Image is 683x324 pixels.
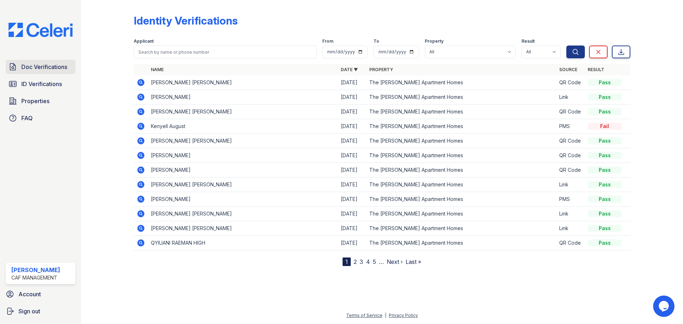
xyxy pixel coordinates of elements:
label: Property [425,38,444,44]
div: Pass [588,239,622,246]
div: Pass [588,152,622,159]
td: [DATE] [338,236,366,250]
td: The [PERSON_NAME] Apartment Homes [366,75,556,90]
td: The [PERSON_NAME] Apartment Homes [366,105,556,119]
td: [DATE] [338,134,366,148]
a: Sign out [3,304,78,318]
a: 3 [360,258,363,265]
div: 1 [343,257,351,266]
td: [DATE] [338,90,366,105]
td: PMS [556,192,585,207]
a: Account [3,287,78,301]
div: Fail [588,123,622,130]
a: Source [559,67,577,72]
td: [DATE] [338,177,366,192]
td: The [PERSON_NAME] Apartment Homes [366,90,556,105]
a: Privacy Policy [389,313,418,318]
td: Kenyell August [148,119,338,134]
td: [PERSON_NAME] [148,148,338,163]
td: Link [556,207,585,221]
td: [DATE] [338,105,366,119]
div: | [385,313,386,318]
a: Date ▼ [341,67,358,72]
a: 5 [373,258,376,265]
a: Terms of Service [346,313,382,318]
div: Pass [588,196,622,203]
span: Properties [21,97,49,105]
td: QR Code [556,163,585,177]
td: [PERSON_NAME] [148,90,338,105]
a: 4 [366,258,370,265]
a: Last » [406,258,421,265]
td: QR Code [556,148,585,163]
a: 2 [354,258,357,265]
a: Result [588,67,604,72]
label: Applicant [134,38,154,44]
div: Pass [588,166,622,174]
td: QR Code [556,134,585,148]
td: The [PERSON_NAME] Apartment Homes [366,134,556,148]
label: Result [521,38,535,44]
a: Next › [387,258,403,265]
label: From [322,38,333,44]
td: [PERSON_NAME] [PERSON_NAME] [148,207,338,221]
td: [PERSON_NAME] [PERSON_NAME] [148,221,338,236]
div: Identity Verifications [134,14,238,27]
div: [PERSON_NAME] [11,266,60,274]
td: [DATE] [338,221,366,236]
td: The [PERSON_NAME] Apartment Homes [366,192,556,207]
td: [DATE] [338,207,366,221]
div: Pass [588,137,622,144]
img: CE_Logo_Blue-a8612792a0a2168367f1c8372b55b34899dd931a85d93a1a3d3e32e68fde9ad4.png [3,23,78,37]
td: [PERSON_NAME] [PERSON_NAME] [148,75,338,90]
a: Doc Verifications [6,60,75,74]
a: Name [151,67,164,72]
td: PMS [556,119,585,134]
span: Sign out [18,307,40,315]
td: Link [556,177,585,192]
a: ID Verifications [6,77,75,91]
div: Pass [588,181,622,188]
div: Pass [588,225,622,232]
a: Properties [6,94,75,108]
a: FAQ [6,111,75,125]
td: Link [556,221,585,236]
td: [PERSON_NAME] [PERSON_NAME] [148,105,338,119]
td: [DATE] [338,75,366,90]
span: ID Verifications [21,80,62,88]
input: Search by name or phone number [134,46,317,58]
td: [PERSON_NAME] [148,163,338,177]
td: The [PERSON_NAME] Apartment Homes [366,119,556,134]
td: QR Code [556,236,585,250]
div: Pass [588,79,622,86]
span: Account [18,290,41,298]
span: Doc Verifications [21,63,67,71]
iframe: chat widget [653,296,676,317]
td: QR Code [556,75,585,90]
td: The [PERSON_NAME] Apartment Homes [366,177,556,192]
div: Pass [588,108,622,115]
td: [DATE] [338,119,366,134]
div: CAF Management [11,274,60,281]
span: … [379,257,384,266]
span: FAQ [21,114,33,122]
td: [PERSON_NAME] [PERSON_NAME] [148,177,338,192]
td: The [PERSON_NAME] Apartment Homes [366,163,556,177]
td: [DATE] [338,192,366,207]
td: [DATE] [338,163,366,177]
td: The [PERSON_NAME] Apartment Homes [366,236,556,250]
td: [PERSON_NAME] [148,192,338,207]
td: Link [556,90,585,105]
td: QYIUANI RAEMAN HIGH [148,236,338,250]
td: The [PERSON_NAME] Apartment Homes [366,207,556,221]
td: [PERSON_NAME] [PERSON_NAME] [148,134,338,148]
td: [DATE] [338,148,366,163]
div: Pass [588,94,622,101]
div: Pass [588,210,622,217]
label: To [374,38,379,44]
td: The [PERSON_NAME] Apartment Homes [366,221,556,236]
td: The [PERSON_NAME] Apartment Homes [366,148,556,163]
td: QR Code [556,105,585,119]
a: Property [369,67,393,72]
